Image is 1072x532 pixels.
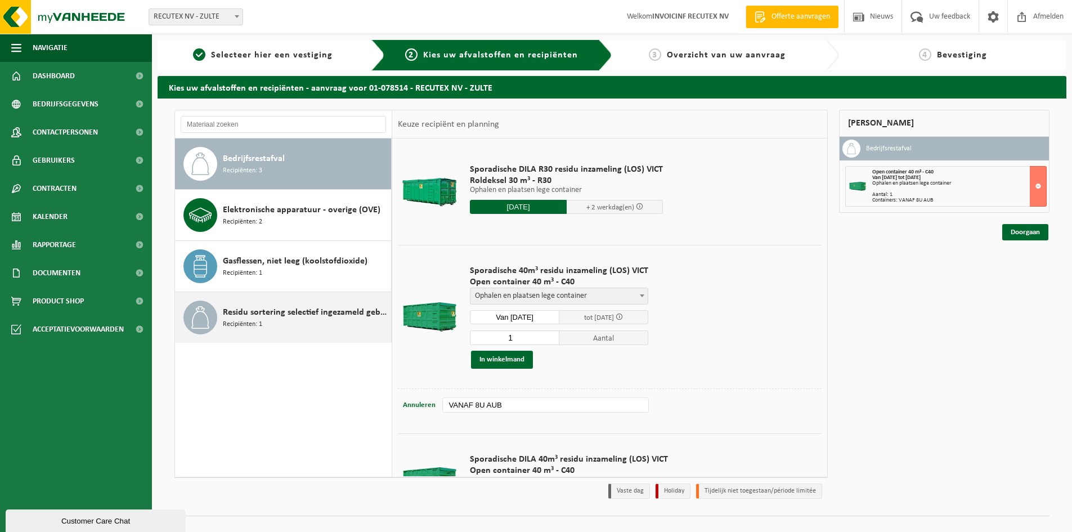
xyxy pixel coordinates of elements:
[769,11,833,23] span: Offerte aanvragen
[1002,224,1048,240] a: Doorgaan
[223,254,367,268] span: Gasflessen, niet leeg (koolstofdioxide)
[33,315,124,343] span: Acceptatievoorwaarden
[872,192,1046,198] div: Aantal: 1
[559,330,649,345] span: Aantal
[423,51,578,60] span: Kies uw afvalstoffen en recipiënten
[149,9,243,25] span: RECUTEX NV - ZULTE
[470,200,567,214] input: Selecteer datum
[608,484,650,499] li: Vaste dag
[667,51,786,60] span: Overzicht van uw aanvraag
[223,217,262,227] span: Recipiënten: 2
[223,306,388,319] span: Residu sortering selectief ingezameld gebruikt textiel (verlaagde heffing)
[470,164,663,175] span: Sporadische DILA R30 residu inzameling (LOS) VICT
[696,484,822,499] li: Tijdelijk niet toegestaan/période limitée
[158,76,1066,98] h2: Kies uw afvalstoffen en recipiënten - aanvraag voor 01-078514 - RECUTEX NV - ZULTE
[33,90,98,118] span: Bedrijfsgegevens
[33,231,76,259] span: Rapportage
[872,181,1046,186] div: Ophalen en plaatsen lege container
[937,51,987,60] span: Bevestiging
[392,110,505,138] div: Keuze recipiënt en planning
[872,175,921,181] strong: Van [DATE] tot [DATE]
[470,465,668,476] span: Open container 40 m³ - C40
[33,118,98,146] span: Contactpersonen
[175,138,392,190] button: Bedrijfsrestafval Recipiënten: 3
[584,314,614,321] span: tot [DATE]
[402,397,437,413] button: Annuleren
[33,259,80,287] span: Documenten
[223,166,262,176] span: Recipiënten: 3
[6,507,188,532] iframe: chat widget
[872,198,1046,203] div: Containers: VANAF 8U AUB
[470,265,648,276] span: Sporadische 40m³ residu inzameling (LOS) VICT
[193,48,205,61] span: 1
[175,292,392,343] button: Residu sortering selectief ingezameld gebruikt textiel (verlaagde heffing) Recipiënten: 1
[223,268,262,279] span: Recipiënten: 1
[33,287,84,315] span: Product Shop
[223,203,380,217] span: Elektronische apparatuur - overige (OVE)
[652,12,729,21] strong: INVOICINF RECUTEX NV
[149,8,243,25] span: RECUTEX NV - ZULTE
[223,319,262,330] span: Recipiënten: 1
[223,152,285,166] span: Bedrijfsrestafval
[470,454,668,465] span: Sporadische DILA 40m³ residu inzameling (LOS) VICT
[656,484,690,499] li: Holiday
[33,34,68,62] span: Navigatie
[175,190,392,241] button: Elektronische apparatuur - overige (OVE) Recipiënten: 2
[470,276,648,288] span: Open container 40 m³ - C40
[470,186,663,194] p: Ophalen en plaatsen lege container
[405,48,418,61] span: 2
[33,175,77,203] span: Contracten
[442,397,648,413] input: bv. C10-005
[175,241,392,292] button: Gasflessen, niet leeg (koolstofdioxide) Recipiënten: 1
[746,6,838,28] a: Offerte aanvragen
[470,310,559,324] input: Selecteer datum
[866,140,912,158] h3: Bedrijfsrestafval
[181,116,386,133] input: Materiaal zoeken
[839,110,1049,137] div: [PERSON_NAME]
[403,401,436,409] span: Annuleren
[211,51,333,60] span: Selecteer hier een vestiging
[471,351,533,369] button: In winkelmand
[470,175,663,186] span: Roldeksel 30 m³ - R30
[33,146,75,175] span: Gebruikers
[649,48,661,61] span: 3
[33,62,75,90] span: Dashboard
[872,169,934,175] span: Open container 40 m³ - C40
[586,204,634,211] span: + 2 werkdag(en)
[163,48,362,62] a: 1Selecteer hier een vestiging
[470,288,648,304] span: Ophalen en plaatsen lege container
[33,203,68,231] span: Kalender
[919,48,931,61] span: 4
